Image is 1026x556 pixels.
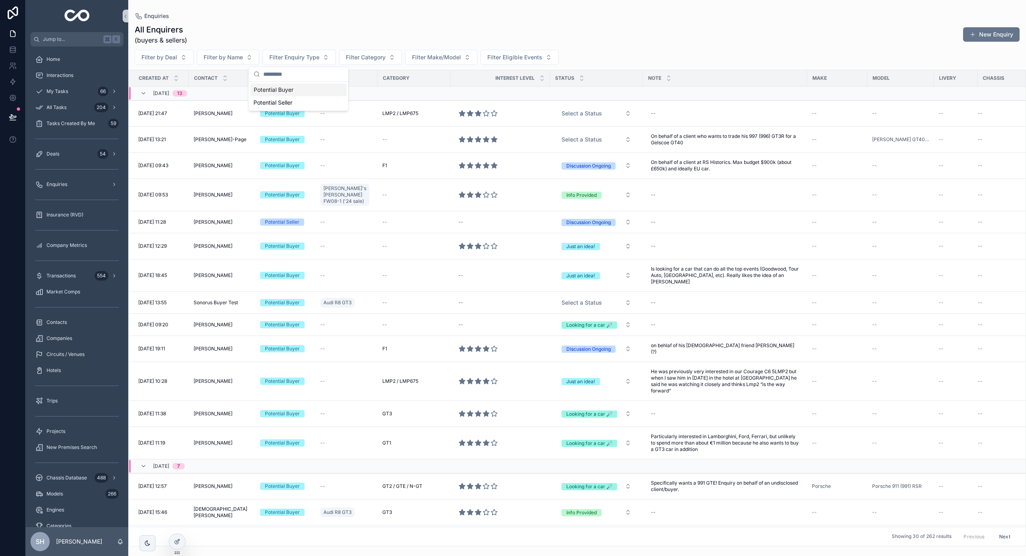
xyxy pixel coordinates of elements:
[651,159,799,172] span: On behalf of a client at RS Historics. Max budget $900k (about £650k) and ideally EU car.
[561,299,602,307] span: Select a Status
[265,218,299,226] div: Potential Seller
[30,68,123,83] a: Interactions
[30,100,123,115] a: All Tasks204
[260,110,311,117] a: Potential Buyer
[197,50,259,65] button: Select Button
[138,243,167,249] span: [DATE] 12:29
[30,177,123,192] a: Enquiries
[458,219,463,225] div: --
[46,242,87,249] span: Company Metrics
[320,136,325,143] span: --
[138,346,165,352] span: [DATE] 19:11
[812,219,862,225] a: --
[382,321,387,328] span: --
[265,345,300,352] div: Potential Buyer
[265,299,300,306] div: Potential Buyer
[30,208,123,222] a: Insurance (RVD)
[30,52,123,67] a: Home
[135,50,194,65] button: Select Button
[405,50,477,65] button: Select Button
[939,321,943,328] span: --
[382,321,446,328] a: --
[382,272,446,279] a: --
[138,243,184,249] a: [DATE] 12:29
[812,110,862,117] a: --
[382,346,387,352] span: F1
[194,219,250,225] a: [PERSON_NAME]
[555,215,638,229] button: Select Button
[566,192,597,199] div: Info Provided
[812,162,817,169] span: --
[872,321,877,328] span: --
[458,272,463,279] div: --
[46,335,72,342] span: Companies
[138,299,184,306] a: [DATE] 13:55
[263,50,336,65] button: Select Button
[978,110,983,117] span: --
[812,321,817,328] span: --
[812,219,817,225] span: --
[566,346,611,353] div: Discussion Ongoing
[555,106,638,121] button: Select Button
[812,299,817,306] span: --
[939,243,973,249] a: --
[141,53,177,61] span: Filter by Deal
[260,191,311,198] a: Potential Buyer
[555,132,638,147] a: Select Button
[382,299,446,306] a: --
[812,272,817,279] span: --
[194,272,250,279] a: [PERSON_NAME]
[46,351,85,358] span: Circuits / Venues
[555,188,638,202] button: Select Button
[382,192,446,198] a: --
[382,346,446,352] a: F1
[320,321,373,328] a: --
[323,299,351,306] span: Audi R8 GT3
[978,136,983,143] span: --
[978,321,983,328] span: --
[260,345,311,352] a: Potential Buyer
[320,219,373,225] a: --
[97,149,108,159] div: 54
[138,162,168,169] span: [DATE] 09:43
[566,219,611,226] div: Discussion Ongoing
[939,272,973,279] a: --
[320,182,373,208] a: [PERSON_NAME]'s [PERSON_NAME] FW08-1 ('24 sale)
[144,12,169,20] span: Enquiries
[566,243,595,250] div: Just an idea!
[812,136,862,143] a: --
[555,341,638,356] a: Select Button
[30,238,123,253] a: Company Metrics
[812,243,817,249] span: --
[978,346,983,352] span: --
[194,136,250,143] a: [PERSON_NAME]-Page
[648,240,802,253] a: --
[382,136,387,143] span: --
[555,268,638,283] button: Select Button
[872,321,929,328] a: --
[323,185,366,204] span: [PERSON_NAME]'s [PERSON_NAME] FW08-1 ('24 sale)
[138,110,167,117] span: [DATE] 21:47
[939,136,943,143] span: --
[648,263,802,288] a: Is looking for a car that can do all the top events (Goodwood, Tour Auto, [GEOGRAPHIC_DATA], etc)...
[872,192,929,198] a: --
[651,192,656,198] div: --
[872,219,929,225] a: --
[320,110,373,117] a: --
[978,243,983,249] span: --
[555,317,638,332] button: Select Button
[46,120,95,127] span: Tasks Created By Me
[939,192,943,198] span: --
[30,331,123,346] a: Companies
[648,188,802,201] a: --
[65,10,90,22] img: App logo
[872,272,929,279] a: --
[320,136,373,143] a: --
[98,87,108,96] div: 66
[320,321,325,328] span: --
[812,272,862,279] a: --
[46,273,76,279] span: Transactions
[138,219,184,225] a: [DATE] 11:28
[963,27,1020,42] a: New Enquiry
[194,192,232,198] span: [PERSON_NAME]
